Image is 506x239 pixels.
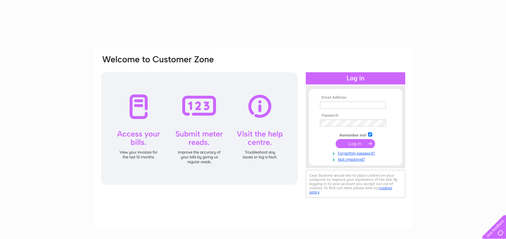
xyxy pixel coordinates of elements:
[320,150,393,156] a: Forgotten password?
[306,170,405,198] div: Clear Business would like to place cookies on your computer to improve your experience of the sit...
[336,139,375,148] input: Submit
[309,186,392,194] a: cookies policy
[318,131,393,138] td: Remember me?
[318,113,393,118] th: Password:
[318,95,393,100] th: Email Address:
[320,156,393,162] a: Not registered?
